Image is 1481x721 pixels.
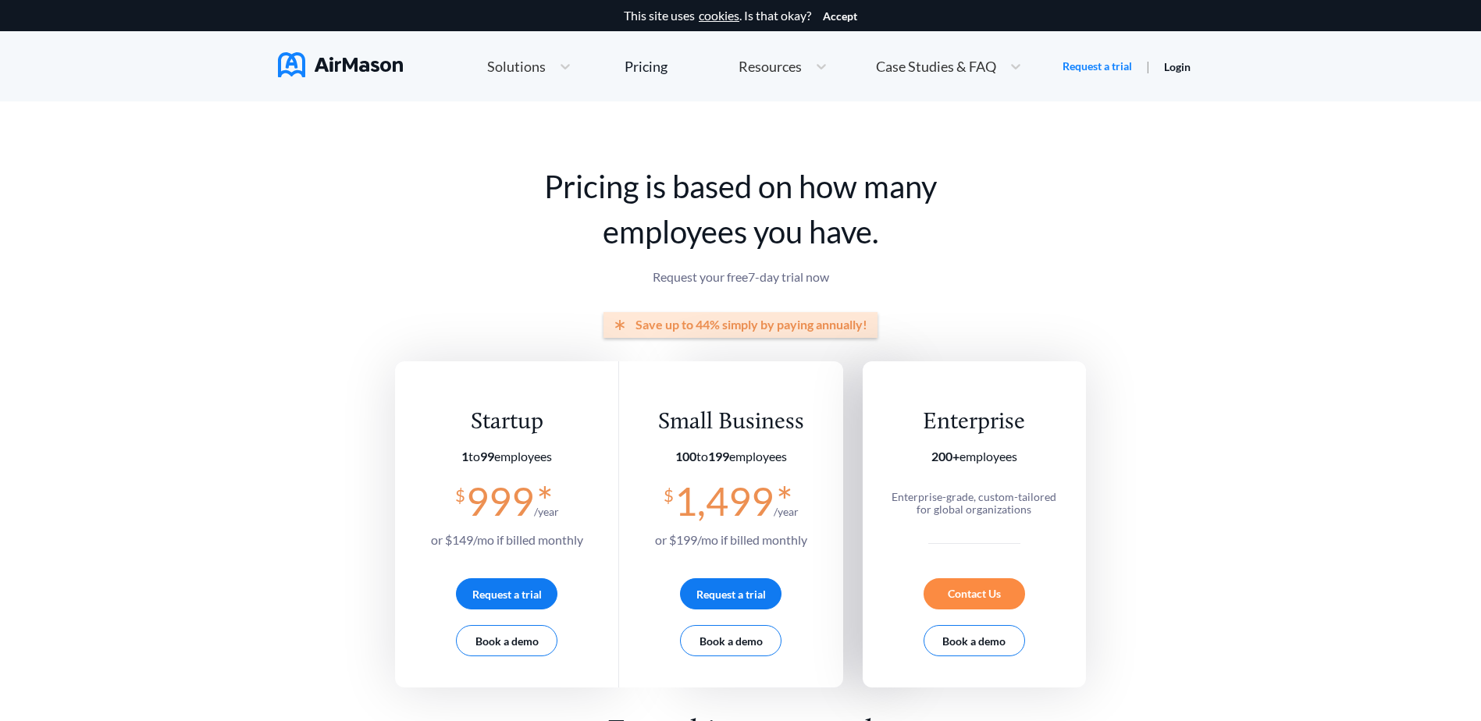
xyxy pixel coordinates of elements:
[675,449,696,463] b: 100
[655,449,807,463] section: employees
[884,449,1064,463] section: employees
[739,59,802,73] span: Resources
[456,625,557,656] button: Book a demo
[876,59,996,73] span: Case Studies & FAQ
[625,52,668,80] a: Pricing
[1146,59,1150,73] span: |
[655,408,807,437] div: Small Business
[1063,59,1132,74] a: Request a trial
[680,578,781,609] button: Request a trial
[461,449,494,463] span: to
[395,164,1086,254] h1: Pricing is based on how many employees you have.
[395,270,1086,284] p: Request your free 7 -day trial now
[431,532,583,547] span: or $ 149 /mo if billed monthly
[924,625,1025,656] button: Book a demo
[664,479,674,505] span: $
[892,490,1056,516] span: Enterprise-grade, custom-tailored for global organizations
[625,59,668,73] div: Pricing
[1164,60,1191,73] a: Login
[480,449,494,463] b: 99
[708,449,729,463] b: 199
[699,9,739,23] a: cookies
[931,449,959,463] b: 200+
[431,449,583,463] section: employees
[823,10,857,23] button: Accept cookies
[431,408,583,437] div: Startup
[466,478,534,524] span: 999
[655,532,807,547] span: or $ 199 /mo if billed monthly
[635,318,867,332] span: Save up to 44% simply by paying annually!
[456,578,557,609] button: Request a trial
[675,478,774,524] span: 1,499
[680,625,781,656] button: Book a demo
[487,59,546,73] span: Solutions
[455,479,465,505] span: $
[884,408,1064,437] div: Enterprise
[461,449,468,463] b: 1
[675,449,729,463] span: to
[924,578,1025,609] div: Contact Us
[278,52,403,77] img: AirMason Logo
